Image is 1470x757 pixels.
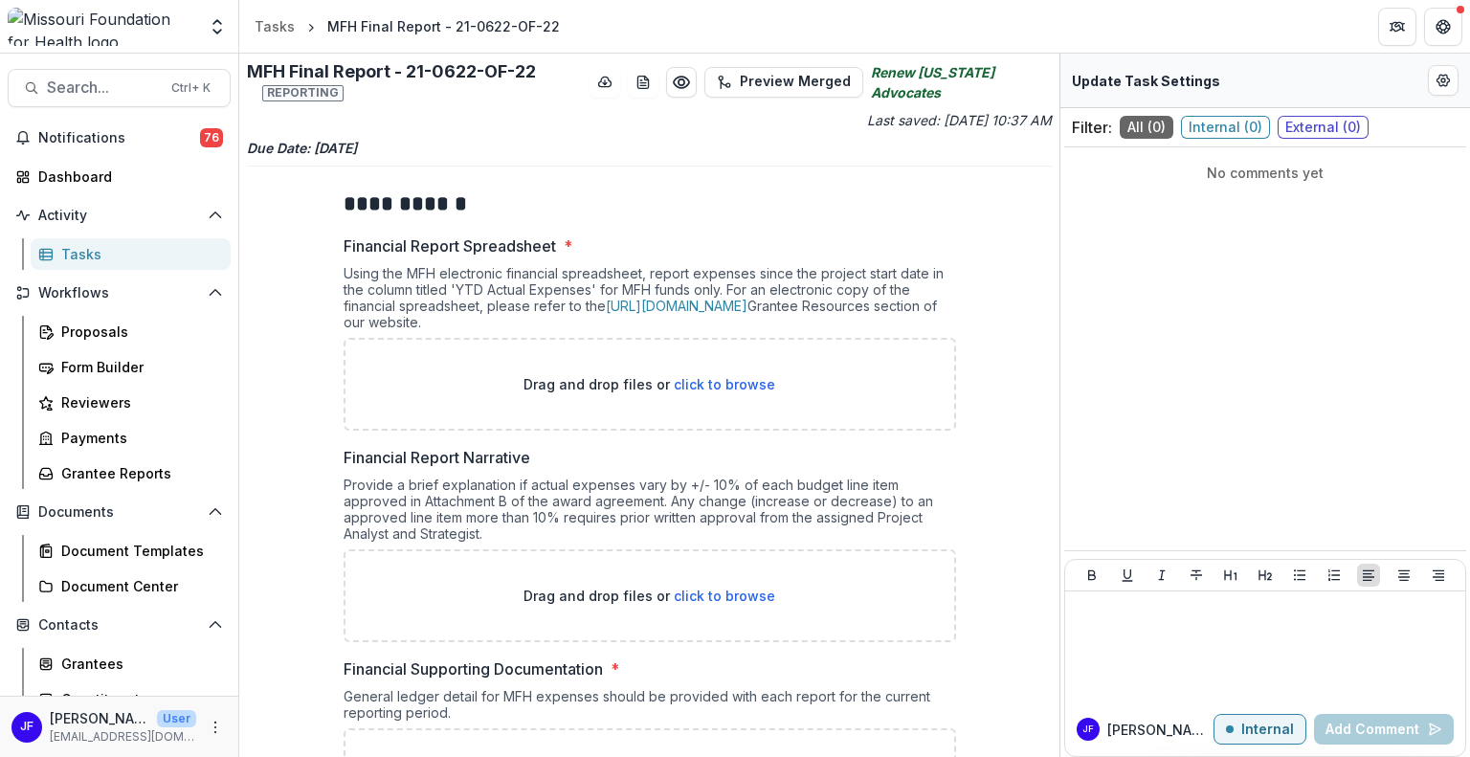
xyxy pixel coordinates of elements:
[31,238,231,270] a: Tasks
[38,208,200,224] span: Activity
[654,110,1053,130] p: Last saved: [DATE] 10:37 AM
[8,122,231,153] button: Notifications76
[247,61,582,102] h2: MFH Final Report - 21-0622-OF-22
[31,457,231,489] a: Grantee Reports
[1219,564,1242,587] button: Heading 1
[61,576,215,596] div: Document Center
[1072,163,1459,183] p: No comments yet
[871,62,1052,102] i: Renew [US_STATE] Advocates
[50,728,196,746] p: [EMAIL_ADDRESS][DOMAIN_NAME]
[8,278,231,308] button: Open Workflows
[47,78,160,97] span: Search...
[1120,116,1173,139] span: All ( 0 )
[31,648,231,679] a: Grantees
[61,541,215,561] div: Document Templates
[628,67,658,98] button: download-word-button
[674,588,775,604] span: click to browse
[590,67,620,98] button: download-button
[31,570,231,602] a: Document Center
[1116,564,1139,587] button: Underline
[523,374,775,394] p: Drag and drop files or
[38,504,200,521] span: Documents
[1080,564,1103,587] button: Bold
[38,167,215,187] div: Dashboard
[666,67,697,98] button: Preview 271044c9-7020-4f8b-8775-69d98cb3ab65.pdf
[31,387,231,418] a: Reviewers
[344,234,556,257] p: Financial Report Spreadsheet
[1214,714,1306,745] button: Internal
[38,130,200,146] span: Notifications
[1278,116,1369,139] span: External ( 0 )
[204,716,227,739] button: More
[247,12,302,40] a: Tasks
[8,497,231,527] button: Open Documents
[61,428,215,448] div: Payments
[1181,116,1270,139] span: Internal ( 0 )
[247,138,1052,158] p: Due Date: [DATE]
[1107,720,1214,740] p: [PERSON_NAME]
[262,85,344,100] span: Reporting
[704,67,863,98] button: Preview Merged
[61,654,215,674] div: Grantees
[167,78,214,99] div: Ctrl + K
[1072,116,1112,139] p: Filter:
[157,710,196,727] p: User
[204,8,231,46] button: Open entity switcher
[1082,724,1094,734] div: Jean Freeman-Crawford
[31,535,231,567] a: Document Templates
[1150,564,1173,587] button: Italicize
[8,69,231,107] button: Search...
[327,16,560,36] div: MFH Final Report - 21-0622-OF-22
[1314,714,1454,745] button: Add Comment
[247,12,568,40] nav: breadcrumb
[1378,8,1416,46] button: Partners
[674,376,775,392] span: click to browse
[523,586,775,606] p: Drag and drop files or
[61,392,215,412] div: Reviewers
[1288,564,1311,587] button: Bullet List
[31,422,231,454] a: Payments
[8,8,196,46] img: Missouri Foundation for Health logo
[1392,564,1415,587] button: Align Center
[31,683,231,715] a: Constituents
[61,689,215,709] div: Constituents
[1185,564,1208,587] button: Strike
[1428,65,1459,96] button: Edit Form Settings
[50,708,149,728] p: [PERSON_NAME]
[606,298,747,314] a: [URL][DOMAIN_NAME]
[344,688,956,728] div: General ledger detail for MFH expenses should be provided with each report for the current report...
[61,322,215,342] div: Proposals
[200,128,223,147] span: 76
[1254,564,1277,587] button: Heading 2
[8,200,231,231] button: Open Activity
[61,463,215,483] div: Grantee Reports
[61,244,215,264] div: Tasks
[1424,8,1462,46] button: Get Help
[8,610,231,640] button: Open Contacts
[31,351,231,383] a: Form Builder
[344,477,956,549] div: Provide a brief explanation if actual expenses vary by +/- 10% of each budget line item approved ...
[1427,564,1450,587] button: Align Right
[255,16,295,36] div: Tasks
[1357,564,1380,587] button: Align Left
[38,285,200,301] span: Workflows
[1323,564,1346,587] button: Ordered List
[61,357,215,377] div: Form Builder
[344,265,956,338] div: Using the MFH electronic financial spreadsheet, report expenses since the project start date in t...
[31,316,231,347] a: Proposals
[1241,722,1294,738] p: Internal
[8,161,231,192] a: Dashboard
[344,446,530,469] p: Financial Report Narrative
[1072,71,1220,91] p: Update Task Settings
[20,721,33,733] div: Jean Freeman-Crawford
[344,657,603,680] p: Financial Supporting Documentation
[38,617,200,634] span: Contacts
